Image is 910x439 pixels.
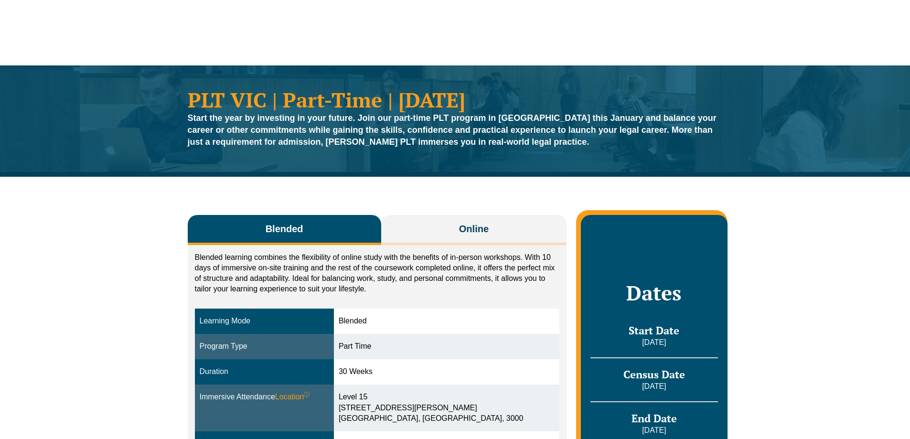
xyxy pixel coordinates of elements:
[590,337,717,348] p: [DATE]
[195,252,560,294] p: Blended learning combines the flexibility of online study with the benefits of in-person workshop...
[629,323,679,337] span: Start Date
[339,392,555,425] div: Level 15 [STREET_ADDRESS][PERSON_NAME] [GEOGRAPHIC_DATA], [GEOGRAPHIC_DATA], 3000
[632,411,677,425] span: End Date
[339,366,555,377] div: 30 Weeks
[188,89,723,110] h1: PLT VIC | Part-Time | [DATE]
[188,113,717,147] strong: Start the year by investing in your future. Join our part-time PLT program in [GEOGRAPHIC_DATA] t...
[266,222,303,236] span: Blended
[200,392,329,403] div: Immersive Attendance
[459,222,489,236] span: Online
[200,366,329,377] div: Duration
[590,381,717,392] p: [DATE]
[304,391,310,398] sup: ⓘ
[590,281,717,305] h2: Dates
[590,425,717,436] p: [DATE]
[275,392,310,403] span: Location
[339,341,555,352] div: Part Time
[623,367,685,381] span: Census Date
[200,341,329,352] div: Program Type
[339,316,555,327] div: Blended
[200,316,329,327] div: Learning Mode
